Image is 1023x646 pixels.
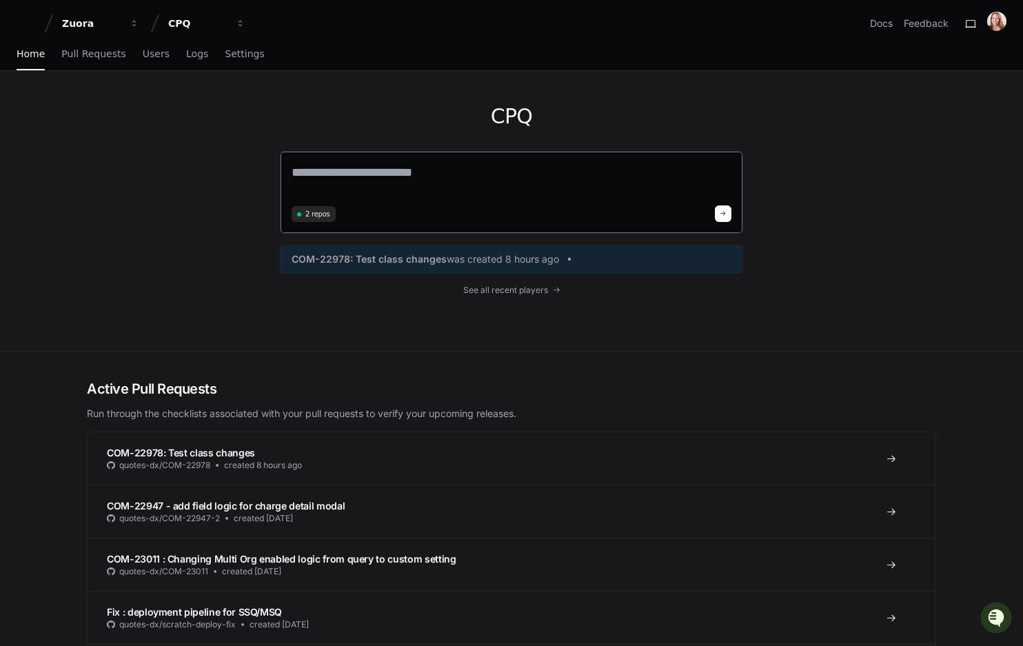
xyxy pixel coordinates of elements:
[14,14,41,41] img: PlayerZero
[87,379,936,398] h2: Active Pull Requests
[222,566,281,577] span: created [DATE]
[14,55,251,77] div: Welcome
[137,145,167,155] span: Pylon
[292,252,447,266] span: COM-22978: Test class changes
[88,591,935,644] a: Fix : deployment pipeline for SSQ/MSQquotes-dx/scratch-deploy-fixcreated [DATE]
[305,209,330,219] span: 2 repos
[17,39,45,70] a: Home
[88,432,935,485] a: COM-22978: Test class changesquotes-dx/COM-22978created 8 hours ago
[119,513,220,524] span: quotes-dx/COM-22947-2
[47,117,174,128] div: We're available if you need us!
[107,500,345,512] span: COM-22947 - add field logic for charge detail modal
[225,39,264,70] a: Settings
[14,103,39,128] img: 1756235613930-3d25f9e4-fa56-45dd-b3ad-e072dfbd1548
[234,107,251,123] button: Start new chat
[97,144,167,155] a: Powered byPylon
[870,17,893,30] a: Docs
[447,252,559,266] span: was created 8 hours ago
[292,252,731,266] a: COM-22978: Test class changeswas created 8 hours ago
[119,460,210,471] span: quotes-dx/COM-22978
[463,285,548,296] span: See all recent players
[143,50,170,58] span: Users
[163,11,251,36] button: CPQ
[250,619,309,630] span: created [DATE]
[186,39,208,70] a: Logs
[186,50,208,58] span: Logs
[225,50,264,58] span: Settings
[61,39,125,70] a: Pull Requests
[119,619,236,630] span: quotes-dx/scratch-deploy-fix
[61,50,125,58] span: Pull Requests
[234,513,293,524] span: created [DATE]
[904,17,949,30] button: Feedback
[47,103,226,117] div: Start new chat
[57,11,145,36] button: Zuora
[87,407,936,421] p: Run through the checklists associated with your pull requests to verify your upcoming releases.
[88,538,935,591] a: COM-23011 : Changing Multi Org enabled logic from query to custom settingquotes-dx/COM-23011creat...
[979,600,1016,638] iframe: Open customer support
[62,17,121,30] div: Zuora
[107,553,456,565] span: COM-23011 : Changing Multi Org enabled logic from query to custom setting
[107,606,282,618] span: Fix : deployment pipeline for SSQ/MSQ
[280,285,743,296] a: See all recent players
[987,12,1006,31] img: ACg8ocIU-Sb2BxnMcntMXmziFCr-7X-gNNbgA1qH7xs1u4x9U1zCTVyX=s96-c
[88,485,935,538] a: COM-22947 - add field logic for charge detail modalquotes-dx/COM-22947-2created [DATE]
[280,104,743,129] h1: CPQ
[224,460,302,471] span: created 8 hours ago
[17,50,45,58] span: Home
[119,566,208,577] span: quotes-dx/COM-23011
[143,39,170,70] a: Users
[168,17,227,30] div: CPQ
[107,447,255,458] span: COM-22978: Test class changes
